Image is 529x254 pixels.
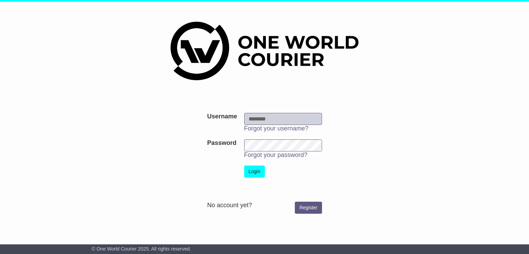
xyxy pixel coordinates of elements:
[207,202,322,209] div: No account yet?
[295,202,322,214] a: Register
[92,246,191,252] span: © One World Courier 2025. All rights reserved.
[207,139,236,147] label: Password
[244,125,309,132] a: Forgot your username?
[207,113,237,120] label: Username
[170,22,359,80] img: One World
[244,151,308,158] a: Forgot your password?
[244,166,265,178] button: Login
